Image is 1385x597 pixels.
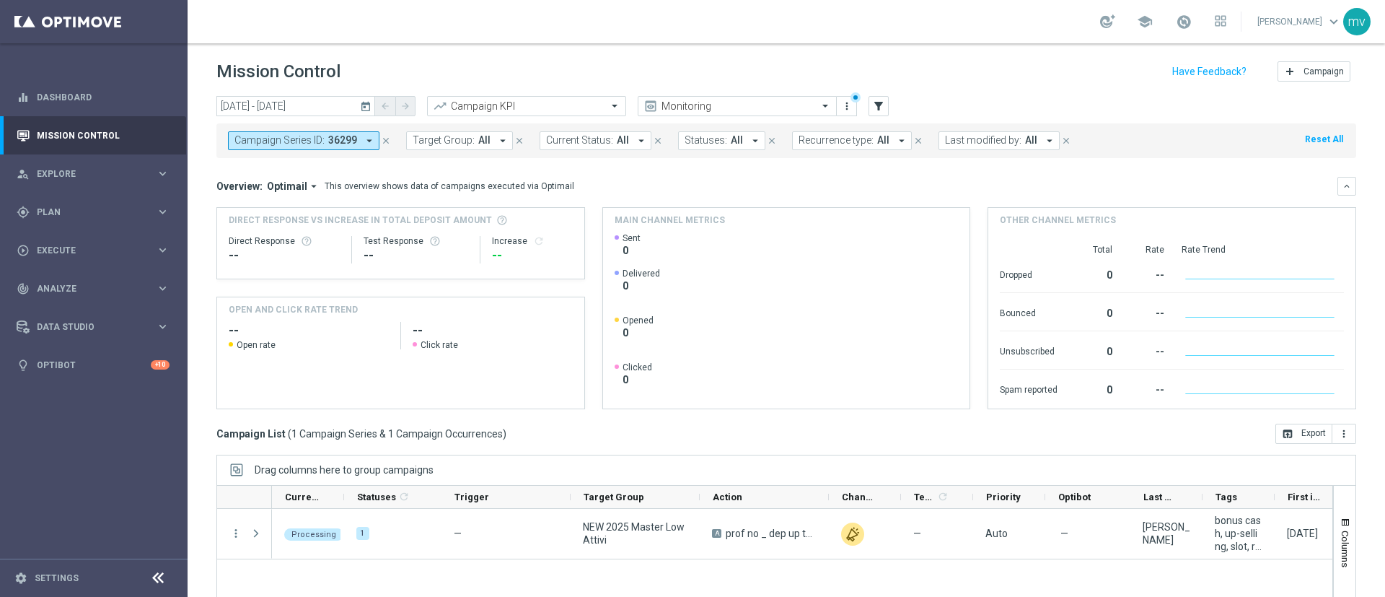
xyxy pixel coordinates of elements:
span: All [478,134,491,147]
button: close [651,133,664,149]
span: Sent [623,232,641,244]
i: arrow_drop_down [307,180,320,193]
i: lightbulb [17,359,30,372]
span: Priority [986,492,1021,502]
button: more_vert [840,97,854,115]
span: — [454,528,462,539]
i: person_search [17,167,30,180]
i: close [767,136,777,146]
button: lightbulb Optibot +10 [16,359,170,371]
span: Action [713,492,742,502]
div: 0 [1075,339,1112,362]
button: close [379,133,392,149]
span: Opened [623,315,654,326]
span: Current Status [285,492,320,502]
span: All [617,134,629,147]
div: -- [364,247,468,264]
div: Press SPACE to select this row. [217,509,272,559]
div: equalizer Dashboard [16,92,170,103]
button: Reset All [1303,131,1345,147]
div: Dashboard [17,78,170,116]
button: Statuses: All arrow_drop_down [678,131,765,150]
span: — [1060,527,1068,540]
i: today [360,100,373,113]
span: Drag columns here to group campaigns [255,464,434,476]
i: preview [643,99,658,113]
i: play_circle_outline [17,244,30,257]
div: +10 [151,360,170,370]
i: keyboard_arrow_right [156,282,170,295]
colored-tag: Processing [284,527,343,541]
a: Mission Control [37,116,170,154]
i: close [653,136,663,146]
h2: -- [413,322,573,339]
div: Data Studio keyboard_arrow_right [16,321,170,333]
span: prof no _ dep up to 100€ [726,527,817,540]
i: more_vert [841,100,853,112]
multiple-options-button: Export to CSV [1275,427,1356,439]
button: person_search Explore keyboard_arrow_right [16,168,170,180]
i: trending_up [433,99,447,113]
div: 1 [356,527,369,540]
span: Click rate [421,339,458,351]
span: ) [503,427,506,440]
div: Analyze [17,282,156,295]
h3: Overview: [216,180,263,193]
i: more_vert [1338,428,1350,440]
div: 10 Oct 2025, Friday [1287,527,1318,540]
span: Processing [291,530,336,539]
h4: Main channel metrics [615,214,725,227]
button: close [765,133,778,149]
div: -- [229,247,340,264]
span: 1 Campaign Series & 1 Campaign Occurrences [291,427,503,440]
div: Dropped [1000,262,1058,285]
button: track_changes Analyze keyboard_arrow_right [16,283,170,295]
h1: Mission Control [216,61,340,82]
a: Settings [35,574,79,583]
div: Explore [17,167,156,180]
div: Rate [1130,244,1164,256]
span: All [731,134,743,147]
i: add [1284,66,1296,77]
span: keyboard_arrow_down [1326,14,1342,30]
h4: OPEN AND CLICK RATE TREND [229,303,358,316]
span: Calculate column [935,489,949,505]
i: arrow_drop_down [363,134,376,147]
button: gps_fixed Plan keyboard_arrow_right [16,206,170,218]
span: 0 [623,373,652,386]
i: keyboard_arrow_right [156,320,170,334]
span: Templates [914,492,935,502]
div: Row Groups [255,464,434,476]
span: Plan [37,208,156,217]
i: close [514,136,524,146]
div: Data Studio [17,321,156,334]
img: Other [841,523,864,546]
i: close [381,136,391,146]
i: equalizer [17,91,30,104]
span: Campaign Series ID: [234,134,325,147]
span: Channel [842,492,876,502]
i: arrow_drop_down [1043,134,1056,147]
div: This overview shows data of campaigns executed via Optimail [325,180,574,193]
h2: -- [229,322,389,339]
i: open_in_browser [1282,428,1293,440]
input: Have Feedback? [1172,66,1246,77]
i: arrow_forward [400,101,410,111]
span: All [877,134,889,147]
a: [PERSON_NAME]keyboard_arrow_down [1256,11,1343,32]
a: Optibot [37,346,151,384]
span: Last modified by: [945,134,1021,147]
i: arrow_drop_down [749,134,762,147]
button: close [912,133,925,149]
span: Clicked [623,362,652,373]
div: Unsubscribed [1000,339,1058,362]
div: -- [1130,262,1164,285]
div: Spam reported [1000,377,1058,400]
button: today [358,96,375,118]
i: refresh [937,491,949,502]
div: Increase [492,235,572,247]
